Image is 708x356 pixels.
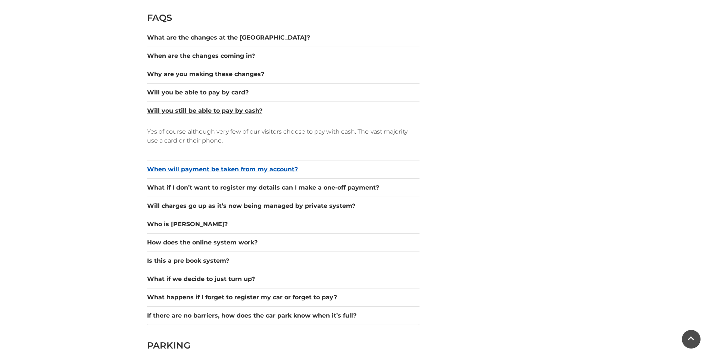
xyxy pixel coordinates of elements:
[147,275,420,284] button: What if we decide to just turn up?
[147,127,420,145] p: Yes of course although very few of our visitors choose to pay with cash. The vast majority use a ...
[147,33,420,42] button: What are the changes at the [GEOGRAPHIC_DATA]?
[147,293,420,302] button: What happens if I forget to register my car or forget to pay?
[147,311,420,320] button: If there are no barriers, how does the car park know when it’s full?
[147,70,420,79] button: Why are you making these changes?
[147,256,420,265] button: Is this a pre book system?
[147,202,420,210] button: Will charges go up as it’s now being managed by private system?
[147,238,420,247] button: How does the online system work?
[147,220,420,229] button: Who is [PERSON_NAME]?
[147,106,420,115] button: Will you still be able to pay by cash?
[147,88,420,97] button: Will you be able to pay by card?
[147,51,420,60] button: When are the changes coming in?
[147,165,420,174] button: When will payment be taken from my account?
[147,12,420,23] h2: FAQS
[147,183,420,192] button: What if I don’t want to register my details can I make a one-off payment?
[147,340,420,351] h2: PARKING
